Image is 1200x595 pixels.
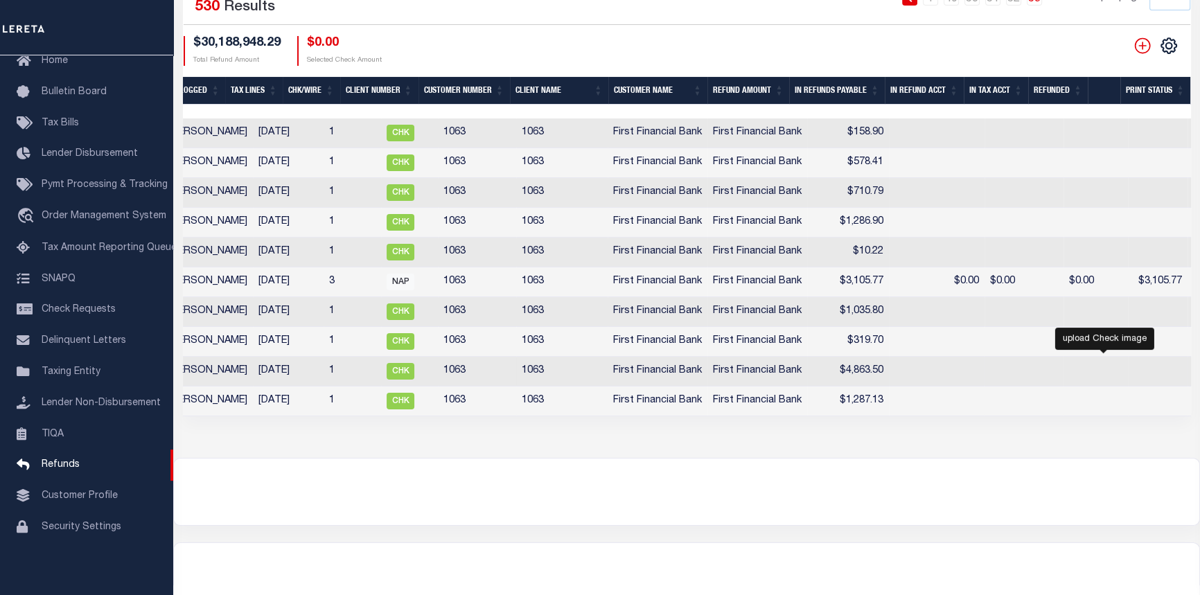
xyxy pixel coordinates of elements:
span: Tax Amount Reporting Queue [42,243,177,253]
td: $158.90 [807,118,889,148]
td: 1 [324,238,381,267]
td: First Financial Bank [608,387,707,416]
td: 1063 [438,387,516,416]
td: 1063 [438,178,516,208]
td: [PERSON_NAME] [164,238,253,267]
td: 1063 [438,208,516,238]
td: $1,287.13 [807,387,889,416]
td: [PERSON_NAME] [164,267,253,297]
td: First Financial Bank [707,118,807,148]
span: CHK [387,393,414,409]
th: In Refund Acct: activate to sort column ascending [885,77,964,105]
th: Client Number: activate to sort column ascending [340,77,418,105]
th: Customer Number: activate to sort column ascending [418,77,510,105]
td: First Financial Bank [608,357,707,387]
span: CHK [387,333,414,350]
td: [DATE] [253,387,324,416]
td: $1,035.80 [807,297,889,327]
td: 1063 [438,267,516,297]
i: travel_explore [17,208,39,226]
td: [DATE] [253,357,324,387]
span: Pymt Processing & Tracking [42,180,168,190]
td: [DATE] [253,178,324,208]
td: [PERSON_NAME] [164,208,253,238]
td: 1 [324,208,381,238]
span: TIQA [42,429,64,438]
td: 1 [324,357,381,387]
td: First Financial Bank [707,238,807,267]
td: [DATE] [253,118,324,148]
td: 1063 [438,357,516,387]
td: 1063 [438,297,516,327]
span: Lender Disbursement [42,149,138,159]
th: Refund Amount: activate to sort column ascending [707,77,789,105]
td: 1063 [516,238,608,267]
span: CHK [387,363,414,380]
td: First Financial Bank [707,357,807,387]
td: 1 [324,387,381,416]
td: [PERSON_NAME] [164,148,253,178]
span: Taxing Entity [42,367,100,377]
span: CHK [387,244,414,260]
td: First Financial Bank [707,267,807,297]
h4: $30,188,948.29 [193,36,281,51]
td: [DATE] [253,238,324,267]
th: In Tax Acct: activate to sort column ascending [964,77,1028,105]
td: [PERSON_NAME] [164,178,253,208]
td: 1063 [438,148,516,178]
td: First Financial Bank [608,208,707,238]
td: $0.00 [985,267,1064,297]
th: Refunded: activate to sort column ascending [1028,77,1088,105]
td: 1063 [516,327,608,357]
td: First Financial Bank [707,178,807,208]
span: CHK [387,214,414,231]
td: First Financial Bank [707,208,807,238]
span: CHK [387,303,414,320]
span: CHK [387,184,414,201]
td: $3,105.77 [1128,267,1188,297]
td: 1063 [438,118,516,148]
th: In Refunds Payable: activate to sort column ascending [789,77,885,105]
th: Print Status: activate to sort column ascending [1120,77,1190,105]
span: Lender Non-Disbursement [42,398,161,408]
td: 1063 [516,208,608,238]
td: $10.22 [807,238,889,267]
td: $0.00 [889,267,985,297]
td: [DATE] [253,148,324,178]
div: upload Check image [1055,328,1154,350]
th: Chk/Wire: activate to sort column ascending [283,77,339,105]
td: 1 [324,148,381,178]
td: First Financial Bank [608,238,707,267]
span: Tax Bills [42,118,79,128]
td: [DATE] [253,297,324,327]
span: Refunds [42,460,80,470]
span: Customer Profile [42,491,118,501]
h4: $0.00 [307,36,382,51]
span: Order Management System [42,211,166,221]
td: 1 [324,327,381,357]
td: 1063 [516,387,608,416]
td: [PERSON_NAME] [164,387,253,416]
td: 1063 [516,118,608,148]
td: $319.70 [807,327,889,357]
td: [PERSON_NAME] [164,297,253,327]
th: Date Logged: activate to sort column ascending [155,77,225,105]
td: [DATE] [253,208,324,238]
td: First Financial Bank [707,148,807,178]
td: $4,863.50 [807,357,889,387]
td: First Financial Bank [707,327,807,357]
td: 1063 [516,178,608,208]
td: First Financial Bank [707,387,807,416]
td: $710.79 [807,178,889,208]
span: Security Settings [42,522,121,532]
td: [PERSON_NAME] [164,357,253,387]
td: [PERSON_NAME] [164,327,253,357]
td: $578.41 [807,148,889,178]
td: First Financial Bank [608,178,707,208]
span: Home [42,56,68,66]
p: Total Refund Amount [193,55,281,66]
td: 1 [324,178,381,208]
td: 1 [324,297,381,327]
td: 1063 [516,148,608,178]
span: CHK [387,125,414,141]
